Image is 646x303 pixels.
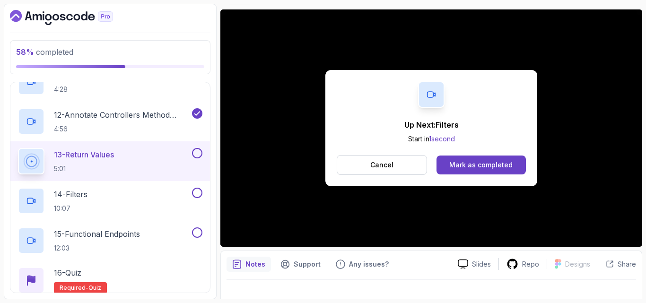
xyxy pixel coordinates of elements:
p: 16 - Quiz [54,267,81,278]
p: 13 - Return Values [54,149,114,160]
button: 15-Functional Endpoints12:03 [18,227,202,254]
button: 16-QuizRequired-quiz [18,267,202,294]
p: 14 - Filters [54,189,87,200]
p: Cancel [370,160,393,170]
p: Support [294,260,321,269]
div: Mark as completed [449,160,513,170]
a: Dashboard [10,10,135,25]
span: 1 second [429,135,455,143]
p: 10:07 [54,204,87,213]
button: Cancel [337,155,427,175]
button: 13-Return Values5:01 [18,148,202,174]
a: Slides [450,259,498,269]
p: Notes [245,260,265,269]
p: 12:03 [54,243,140,253]
span: quiz [88,284,101,292]
p: Slides [472,260,491,269]
iframe: 13 - Return Values [220,9,642,247]
p: Up Next: Filters [404,119,459,130]
button: Feedback button [330,257,394,272]
p: Any issues? [349,260,389,269]
button: 14-Filters10:07 [18,188,202,214]
p: Repo [522,260,539,269]
a: Repo [499,258,547,270]
button: Support button [275,257,326,272]
p: Designs [565,260,590,269]
p: 12 - Annotate Controllers Method Arguments [54,109,190,121]
span: Required- [60,284,88,292]
p: Start in [404,134,459,144]
button: Share [598,260,636,269]
span: completed [16,47,73,57]
p: 4:56 [54,124,190,134]
button: 12-Annotate Controllers Method Arguments4:56 [18,108,202,135]
p: 15 - Functional Endpoints [54,228,140,240]
button: Mark as completed [436,156,526,174]
p: Share [618,260,636,269]
button: notes button [227,257,271,272]
p: 5:01 [54,164,114,173]
span: 58 % [16,47,34,57]
p: 4:28 [54,85,190,94]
